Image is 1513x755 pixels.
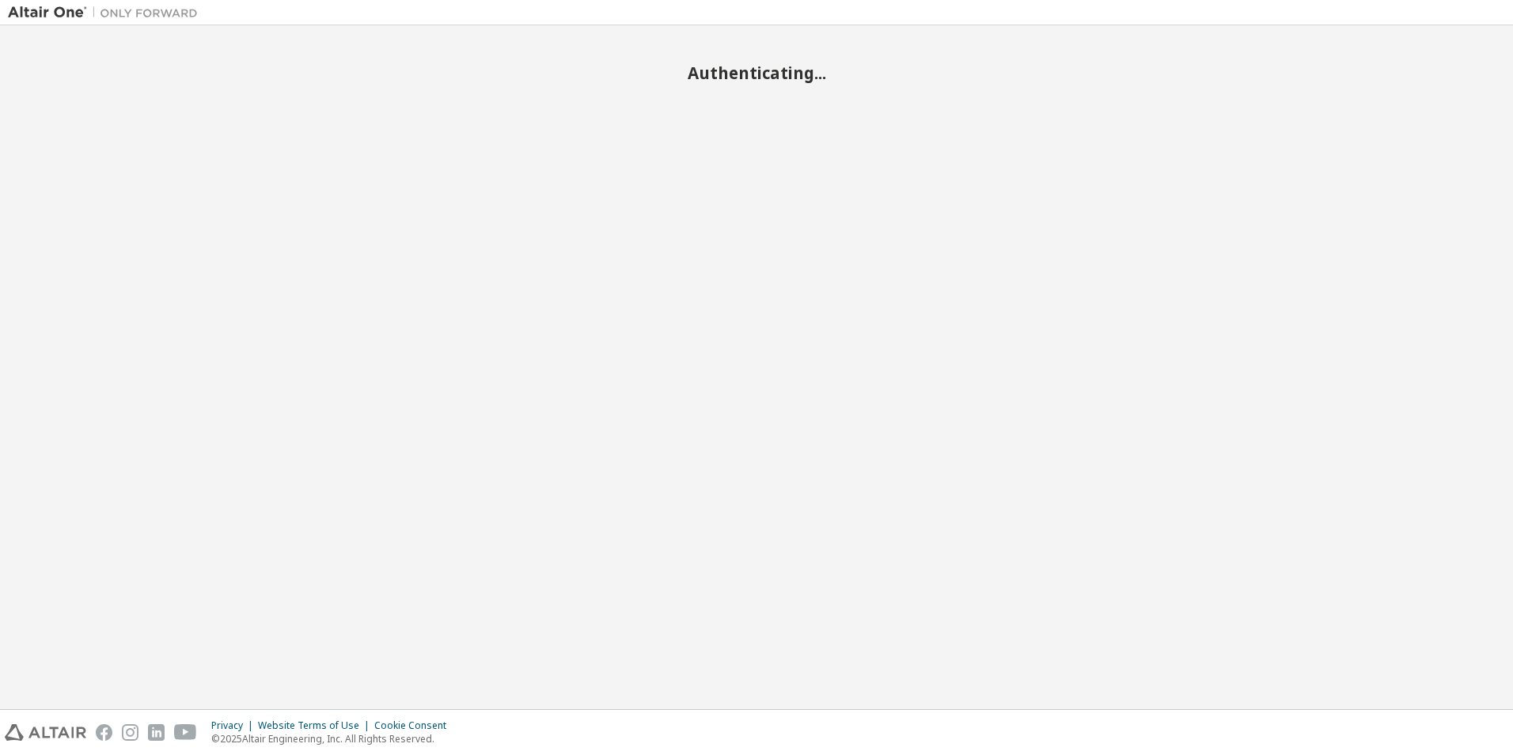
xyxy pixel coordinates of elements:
[211,719,258,732] div: Privacy
[8,5,206,21] img: Altair One
[8,63,1505,83] h2: Authenticating...
[374,719,456,732] div: Cookie Consent
[96,724,112,741] img: facebook.svg
[5,724,86,741] img: altair_logo.svg
[258,719,374,732] div: Website Terms of Use
[122,724,138,741] img: instagram.svg
[211,732,456,746] p: © 2025 Altair Engineering, Inc. All Rights Reserved.
[174,724,197,741] img: youtube.svg
[148,724,165,741] img: linkedin.svg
